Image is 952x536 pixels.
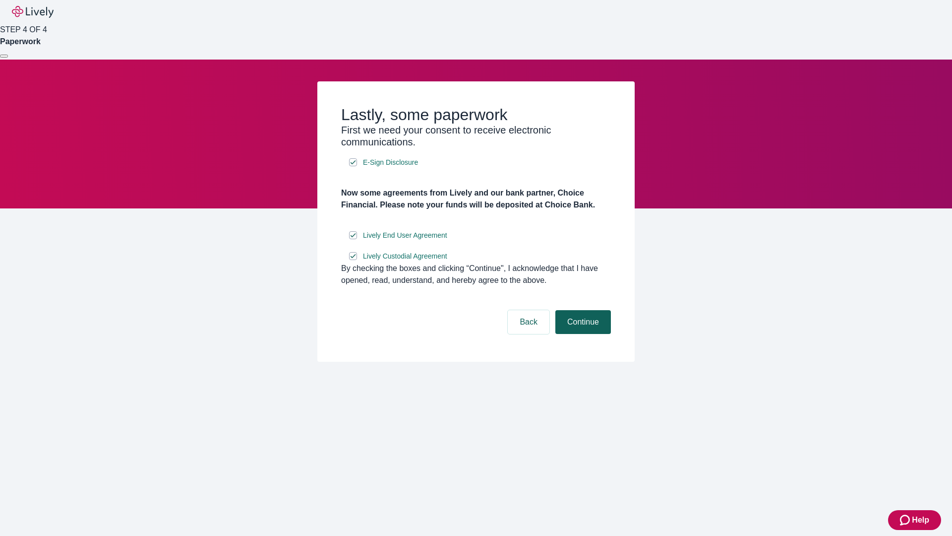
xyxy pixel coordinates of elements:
span: Lively End User Agreement [363,230,447,241]
a: e-sign disclosure document [361,229,449,242]
a: e-sign disclosure document [361,250,449,263]
h3: First we need your consent to receive electronic communications. [341,124,611,148]
span: Help [912,514,929,526]
button: Back [508,310,549,334]
h4: Now some agreements from Lively and our bank partner, Choice Financial. Please note your funds wi... [341,187,611,211]
img: Lively [12,6,54,18]
span: Lively Custodial Agreement [363,251,447,262]
a: e-sign disclosure document [361,156,420,169]
div: By checking the boxes and clicking “Continue", I acknowledge that I have opened, read, understand... [341,263,611,286]
button: Continue [555,310,611,334]
svg: Zendesk support icon [900,514,912,526]
h2: Lastly, some paperwork [341,105,611,124]
button: Zendesk support iconHelp [888,510,941,530]
span: E-Sign Disclosure [363,157,418,168]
